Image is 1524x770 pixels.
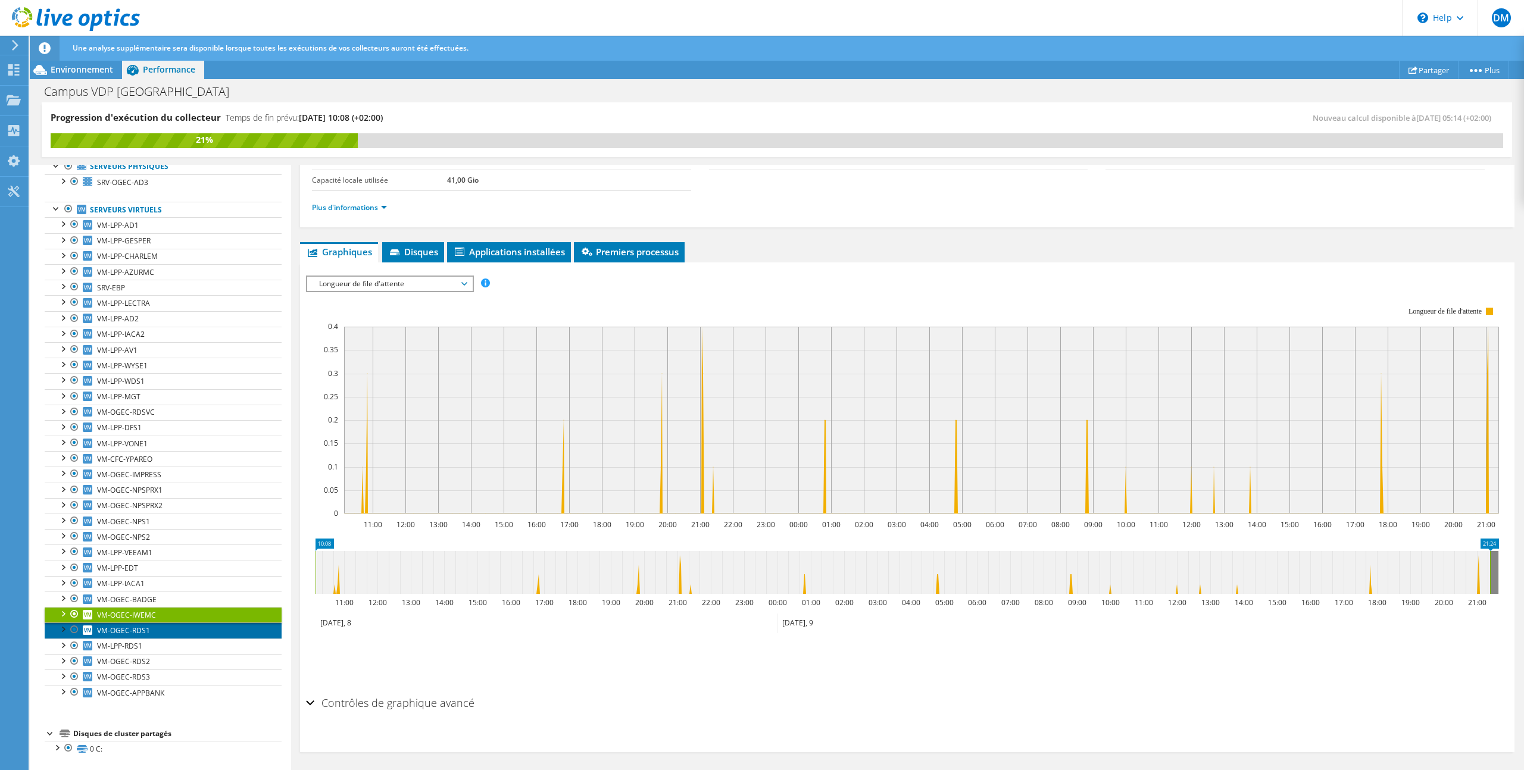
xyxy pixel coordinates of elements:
a: VM-LPP-VEEAM1 [45,544,282,560]
span: VM-OGEC-RDS1 [97,625,150,636]
text: 21:00 [1468,597,1486,608]
text: 0 [334,508,338,518]
text: 00:00 [769,597,787,608]
a: VM-OGEC-APPBANK [45,685,282,700]
a: VM-OGEC-RDSVC [45,405,282,420]
text: 0.25 [324,392,338,402]
text: 18:00 [593,519,611,530]
span: VM-OGEC-NPS1 [97,517,150,527]
span: VM-LPP-WDS1 [97,376,145,386]
text: 14:00 [462,519,480,530]
text: 19:00 [1401,597,1420,608]
text: 20:00 [1435,597,1453,608]
text: 0.3 [328,368,338,378]
span: Longueur de file d'attente [313,277,466,291]
text: 14:00 [435,597,454,608]
a: SRV-EBP [45,280,282,295]
text: 11:00 [1135,597,1153,608]
a: VM-LPP-AD2 [45,311,282,327]
span: Nouveau calcul disponible à [1313,112,1497,123]
text: 07:00 [1019,519,1037,530]
span: VM-OGEC-NPS2 [97,532,150,542]
span: VM-LPP-LECTRA [97,298,150,308]
span: SRV-OGEC-AD3 [97,177,148,187]
text: 15:00 [469,597,487,608]
a: Partager [1399,61,1459,79]
span: VM-LPP-AD2 [97,314,139,324]
text: 0.4 [328,321,338,331]
span: VM-LPP-AV1 [97,345,138,355]
a: VM-LPP-AV1 [45,342,282,358]
h1: Campus VDP [GEOGRAPHIC_DATA] [39,85,248,98]
a: VM-OGEC-NPSPRX2 [45,498,282,514]
span: VM-LPP-VEEAM1 [97,547,152,558]
span: VM-OGEC-IMPRESS [97,469,161,480]
text: 07:00 [1001,597,1020,608]
text: 0.1 [328,462,338,472]
text: 22:00 [702,597,720,608]
text: 11:00 [335,597,354,608]
a: VM-CFC-YPAREO [45,451,282,467]
span: VM-OGEC-APPBANK [97,688,164,698]
a: VM-LPP-MGT [45,389,282,405]
text: 12:00 [1168,597,1186,608]
text: 15:00 [495,519,513,530]
text: 0.15 [324,438,338,448]
span: VM-LPP-MGT [97,392,140,402]
span: VM-LPP-RDS1 [97,641,142,651]
text: 09:00 [1084,519,1103,530]
text: 21:00 [691,519,710,530]
a: 0 C: [45,741,282,756]
a: VM-OGEC-NPS1 [45,514,282,529]
span: Premiers processus [580,246,679,258]
span: VM-OGEC-RDSVC [97,407,155,417]
text: 12:00 [368,597,387,608]
div: 21% [51,133,358,146]
text: 03:00 [888,519,906,530]
text: 16:00 [1301,597,1320,608]
text: 17:00 [1335,597,1353,608]
text: 08:00 [1051,519,1070,530]
text: 16:00 [1313,519,1332,530]
text: 01:00 [802,597,820,608]
text: 04:00 [902,597,920,608]
a: VM-OGEC-RDS2 [45,654,282,669]
text: 20:00 [635,597,654,608]
text: 03:00 [869,597,887,608]
span: VM-LPP-GESPER [97,236,151,246]
text: 08:00 [1035,597,1053,608]
a: Serveurs physiques [45,159,282,174]
a: VM-OGEC-NPS2 [45,529,282,544]
text: 02:00 [835,597,854,608]
span: [DATE] 05:14 (+02:00) [1416,112,1491,123]
a: VM-LPP-GESPER [45,233,282,249]
text: 12:00 [396,519,415,530]
span: VM-OGEC-BADGE [97,594,157,605]
text: Longueur de file d'attente [1409,307,1482,315]
text: 23:00 [757,519,775,530]
span: VM-LPP-VONE1 [97,439,148,449]
a: VM-LPP-AD1 [45,217,282,233]
text: 20:00 [1444,519,1463,530]
a: VM-OGEC-IWEMC [45,607,282,622]
span: SRV-EBP [97,283,125,293]
a: VM-LPP-EDT [45,561,282,576]
h4: Temps de fin prévu: [226,111,383,124]
span: VM-OGEC-RDS3 [97,672,150,682]
text: 19:00 [1411,519,1430,530]
text: 0.05 [324,485,338,495]
text: 06:00 [986,519,1004,530]
a: VM-LPP-IACA1 [45,576,282,591]
text: 04:00 [920,519,939,530]
a: Plus d'informations [312,202,387,212]
text: 18:00 [569,597,587,608]
span: VM-OGEC-RDS2 [97,656,150,666]
span: VM-LPP-DFS1 [97,422,142,433]
a: VM-LPP-LECTRA [45,295,282,311]
a: VM-LPP-AZURMC [45,264,282,280]
a: VM-OGEC-NPSPRX1 [45,483,282,498]
a: VM-LPP-WYSE1 [45,358,282,373]
h2: Contrôles de graphique avancé [306,691,474,715]
text: 10:00 [1101,597,1120,608]
a: VM-OGEC-RDS1 [45,622,282,638]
